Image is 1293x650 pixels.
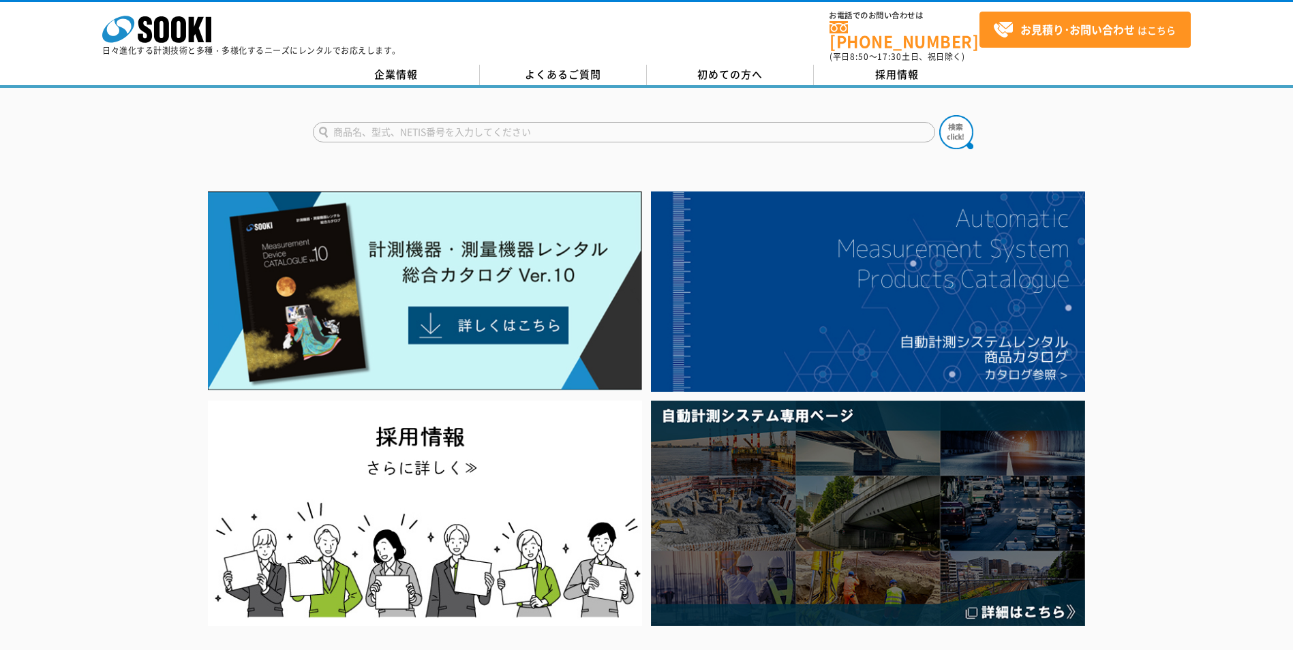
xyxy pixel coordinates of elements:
a: 企業情報 [313,65,480,85]
img: Catalog Ver10 [208,191,642,390]
img: btn_search.png [939,115,973,149]
input: 商品名、型式、NETIS番号を入力してください [313,122,935,142]
p: 日々進化する計測技術と多種・多様化するニーズにレンタルでお応えします。 [102,46,401,55]
span: 8:50 [850,50,869,63]
a: 初めての方へ [647,65,814,85]
img: 自動計測システム専用ページ [651,401,1085,626]
span: はこちら [993,20,1176,40]
a: 採用情報 [814,65,981,85]
span: (平日 ～ 土日、祝日除く) [830,50,964,63]
span: 初めての方へ [697,67,763,82]
a: [PHONE_NUMBER] [830,21,979,49]
img: SOOKI recruit [208,401,642,626]
a: お見積り･お問い合わせはこちら [979,12,1191,48]
span: 17:30 [877,50,902,63]
a: よくあるご質問 [480,65,647,85]
span: お電話でのお問い合わせは [830,12,979,20]
strong: お見積り･お問い合わせ [1020,21,1135,37]
img: 自動計測システムカタログ [651,191,1085,392]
